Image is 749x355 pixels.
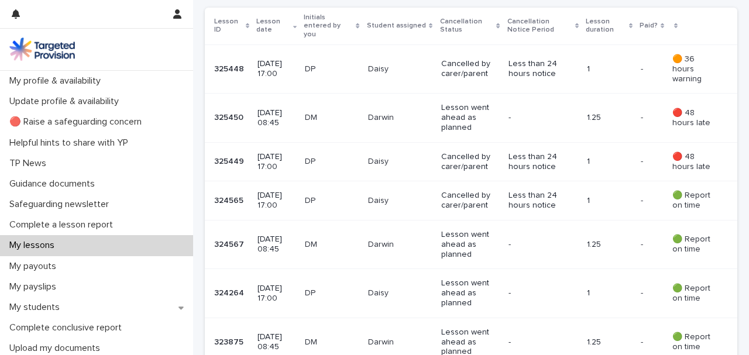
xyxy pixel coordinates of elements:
[5,116,151,127] p: 🔴 Raise a safeguarding concern
[368,196,432,206] p: Daisy
[507,15,572,37] p: Cancellation Notice Period
[5,261,66,272] p: My payouts
[5,281,66,292] p: My payslips
[672,54,719,84] p: 🟠 36 hours warning
[5,137,138,149] p: Helpful hints to share with YP
[257,191,296,211] p: [DATE] 17:00
[509,337,573,347] p: -
[214,237,246,250] p: 324567
[441,152,499,172] p: Cancelled by carer/parent
[5,343,109,354] p: Upload my documents
[509,191,573,211] p: Less than 24 hours notice
[441,230,499,259] p: Lesson went ahead as planned
[587,337,631,347] p: 1.25
[214,15,243,37] p: Lesson ID
[257,284,296,304] p: [DATE] 17:00
[441,59,499,79] p: Cancelled by carer/parent
[672,152,719,172] p: 🔴 48 hours late
[672,235,719,254] p: 🟢 Report on time
[5,178,104,189] p: Guidance documents
[214,194,246,206] p: 324565
[5,322,131,333] p: Complete conclusive report
[5,302,69,313] p: My students
[368,288,432,298] p: Daisy
[214,62,246,74] p: 325448
[5,75,110,87] p: My profile & availability
[672,284,719,304] p: 🟢 Report on time
[214,111,246,123] p: 325450
[305,64,359,74] p: DP
[305,157,359,167] p: DP
[440,15,494,37] p: Cancellation Status
[641,335,645,347] p: -
[587,157,631,167] p: 1
[305,337,359,347] p: DM
[641,62,645,74] p: -
[5,219,122,230] p: Complete a lesson report
[257,332,296,352] p: [DATE] 08:45
[304,11,353,41] p: Initials entered by you
[5,158,56,169] p: TP News
[441,191,499,211] p: Cancelled by carer/parent
[205,181,737,220] tr: 324565324565 [DATE] 17:00DPDaisyCancelled by carer/parentLess than 24 hours notice1-- 🟢 Report on...
[368,240,432,250] p: Darwin
[9,37,75,61] img: M5nRWzHhSzIhMunXDL62
[641,237,645,250] p: -
[205,142,737,181] tr: 325449325449 [DATE] 17:00DPDaisyCancelled by carer/parentLess than 24 hours notice1-- 🔴 48 hours ...
[368,157,432,167] p: Daisy
[509,152,573,172] p: Less than 24 hours notice
[214,286,246,298] p: 324264
[5,96,128,107] p: Update profile & availability
[509,113,573,123] p: -
[441,103,499,132] p: Lesson went ahead as planned
[672,108,719,128] p: 🔴 48 hours late
[509,288,573,298] p: -
[257,108,296,128] p: [DATE] 08:45
[257,235,296,254] p: [DATE] 08:45
[368,113,432,123] p: Darwin
[367,19,426,32] p: Student assigned
[214,154,246,167] p: 325449
[205,45,737,94] tr: 325448325448 [DATE] 17:00DPDaisyCancelled by carer/parentLess than 24 hours notice1-- 🟠 36 hours ...
[672,332,719,352] p: 🟢 Report on time
[368,64,432,74] p: Daisy
[641,194,645,206] p: -
[587,196,631,206] p: 1
[5,199,118,210] p: Safeguarding newsletter
[509,240,573,250] p: -
[205,220,737,269] tr: 324567324567 [DATE] 08:45DMDarwinLesson went ahead as planned-1.25-- 🟢 Report on time
[205,94,737,142] tr: 325450325450 [DATE] 08:45DMDarwinLesson went ahead as planned-1.25-- 🔴 48 hours late
[205,269,737,318] tr: 324264324264 [DATE] 17:00DPDaisyLesson went ahead as planned-1-- 🟢 Report on time
[587,288,631,298] p: 1
[672,191,719,211] p: 🟢 Report on time
[587,113,631,123] p: 1.25
[305,113,359,123] p: DM
[641,111,645,123] p: -
[214,335,246,347] p: 323875
[368,337,432,347] p: Darwin
[587,64,631,74] p: 1
[5,240,64,251] p: My lessons
[305,288,359,298] p: DP
[641,286,645,298] p: -
[587,240,631,250] p: 1.25
[256,15,290,37] p: Lesson date
[257,59,296,79] p: [DATE] 17:00
[640,19,658,32] p: Paid?
[305,240,359,250] p: DM
[586,15,626,37] p: Lesson duration
[641,154,645,167] p: -
[305,196,359,206] p: DP
[257,152,296,172] p: [DATE] 17:00
[441,278,499,308] p: Lesson went ahead as planned
[509,59,573,79] p: Less than 24 hours notice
